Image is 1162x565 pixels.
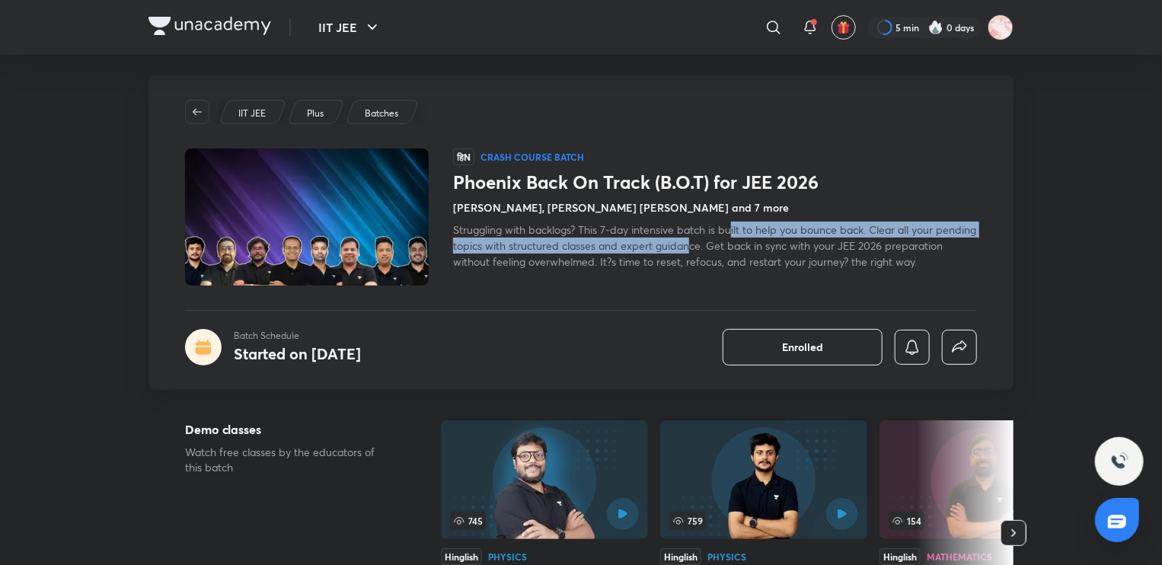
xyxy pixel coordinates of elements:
div: Hinglish [441,548,482,565]
h1: Phoenix Back On Track (B.O.T) for JEE 2026 [453,171,977,193]
img: avatar [837,21,851,34]
img: ttu [1110,452,1128,471]
span: हिN [453,148,474,165]
p: Plus [307,107,324,120]
span: Enrolled [782,340,823,355]
div: Hinglish [660,548,701,565]
a: Batches [362,107,401,120]
h4: [PERSON_NAME], [PERSON_NAME] [PERSON_NAME] and 7 more [453,200,789,215]
p: IIT JEE [238,107,266,120]
button: avatar [832,15,856,40]
span: Struggling with backlogs? This 7-day intensive batch is built to help you bounce back. Clear all ... [453,222,976,269]
h4: Started on [DATE] [234,343,361,364]
span: 745 [450,512,486,530]
button: IIT JEE [309,12,391,43]
div: Hinglish [879,548,921,565]
a: Company Logo [148,17,271,39]
a: IIT JEE [236,107,269,120]
div: Physics [707,552,746,561]
button: Enrolled [723,329,883,365]
img: Company Logo [148,17,271,35]
div: Physics [488,552,527,561]
img: streak [928,20,943,35]
h5: Demo classes [185,420,392,439]
p: Batch Schedule [234,329,361,343]
span: 154 [889,512,924,530]
p: Watch free classes by the educators of this batch [185,445,392,475]
p: Batches [365,107,398,120]
a: Plus [305,107,327,120]
img: Thumbnail [183,147,431,287]
p: Crash course Batch [480,151,584,163]
img: Kritika Singh [988,14,1014,40]
span: 759 [669,512,706,530]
